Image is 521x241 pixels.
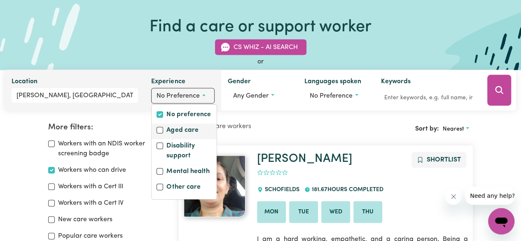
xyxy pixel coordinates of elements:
button: Search [487,75,511,106]
label: Workers who can drive [58,165,126,175]
label: Workers with an NDIS worker screening badge [58,139,168,159]
label: Popular care workers [58,231,123,241]
button: Worker language preferences [304,88,368,104]
button: CS Whiz - AI Search [215,40,306,55]
iframe: Button to launch messaging window [488,208,514,234]
div: SCHOFIELDS [257,179,304,201]
iframe: Message from company [465,187,514,205]
label: Disability support [166,141,212,162]
a: [PERSON_NAME] [257,153,352,165]
button: Worker experience options [151,88,215,104]
li: Available on Thu [353,201,382,223]
button: Add to shortlist [411,152,466,168]
button: Sort search results [439,123,472,136]
label: Keywords [381,77,410,88]
span: Nearest [442,126,464,132]
h2: Showing care workers [179,123,326,131]
span: Sort by: [415,126,439,132]
input: Enter a suburb [12,88,138,103]
label: Workers with a Cert III [58,182,123,192]
label: Workers with a Cert IV [58,198,124,208]
h2: More filters: [48,123,168,132]
li: Available on Mon [257,201,286,223]
h1: Find a care or support worker [150,17,371,37]
div: or [5,57,516,67]
div: add rating by typing an integer from 0 to 5 or pressing arrow keys [257,168,288,178]
label: New care workers [58,215,112,225]
label: Mental health [166,166,209,178]
li: Available on Wed [321,201,350,223]
input: Enter keywords, e.g. full name, interests [381,91,476,104]
label: Aged care [166,125,198,137]
span: Any gender [233,93,269,99]
iframe: Close message [445,188,462,205]
span: Need any help? [5,6,50,12]
span: No preference [157,93,199,99]
label: Gender [228,77,251,88]
span: No preference [310,93,353,99]
li: Available on Tue [289,201,318,223]
div: Worker experience options [151,104,217,200]
button: Worker gender preference [228,88,291,104]
span: Shortlist [427,157,461,163]
label: Other care [166,182,200,194]
label: Languages spoken [304,77,361,88]
div: 181.67 hours completed [304,179,388,201]
label: Experience [151,77,185,88]
label: Location [12,77,37,88]
label: No preference [166,110,210,121]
